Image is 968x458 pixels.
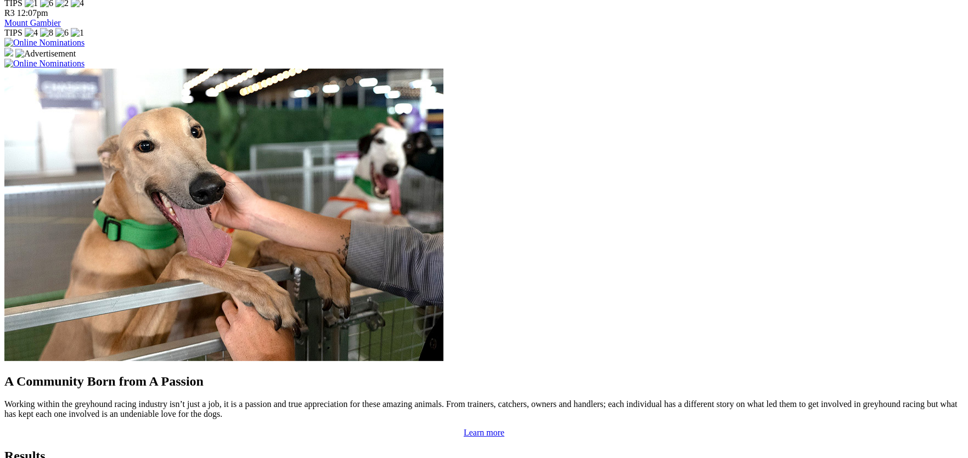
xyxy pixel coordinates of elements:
h2: A Community Born from A Passion [4,374,964,389]
img: Online Nominations [4,59,85,69]
img: Online Nominations [4,38,85,48]
a: Mount Gambier [4,18,61,27]
img: 15187_Greyhounds_GreysPlayCentral_Resize_SA_WebsiteBanner_300x115_2025.jpg [4,48,13,56]
span: 12:07pm [17,8,48,18]
span: R3 [4,8,15,18]
span: TIPS [4,28,22,37]
img: 6 [55,28,69,38]
img: Westy_Cropped.jpg [4,69,443,361]
img: 4 [25,28,38,38]
img: Advertisement [15,49,76,59]
img: 8 [40,28,53,38]
a: Learn more [464,428,504,437]
p: Working within the greyhound racing industry isn’t just a job, it is a passion and true appreciat... [4,399,964,419]
img: 1 [71,28,84,38]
